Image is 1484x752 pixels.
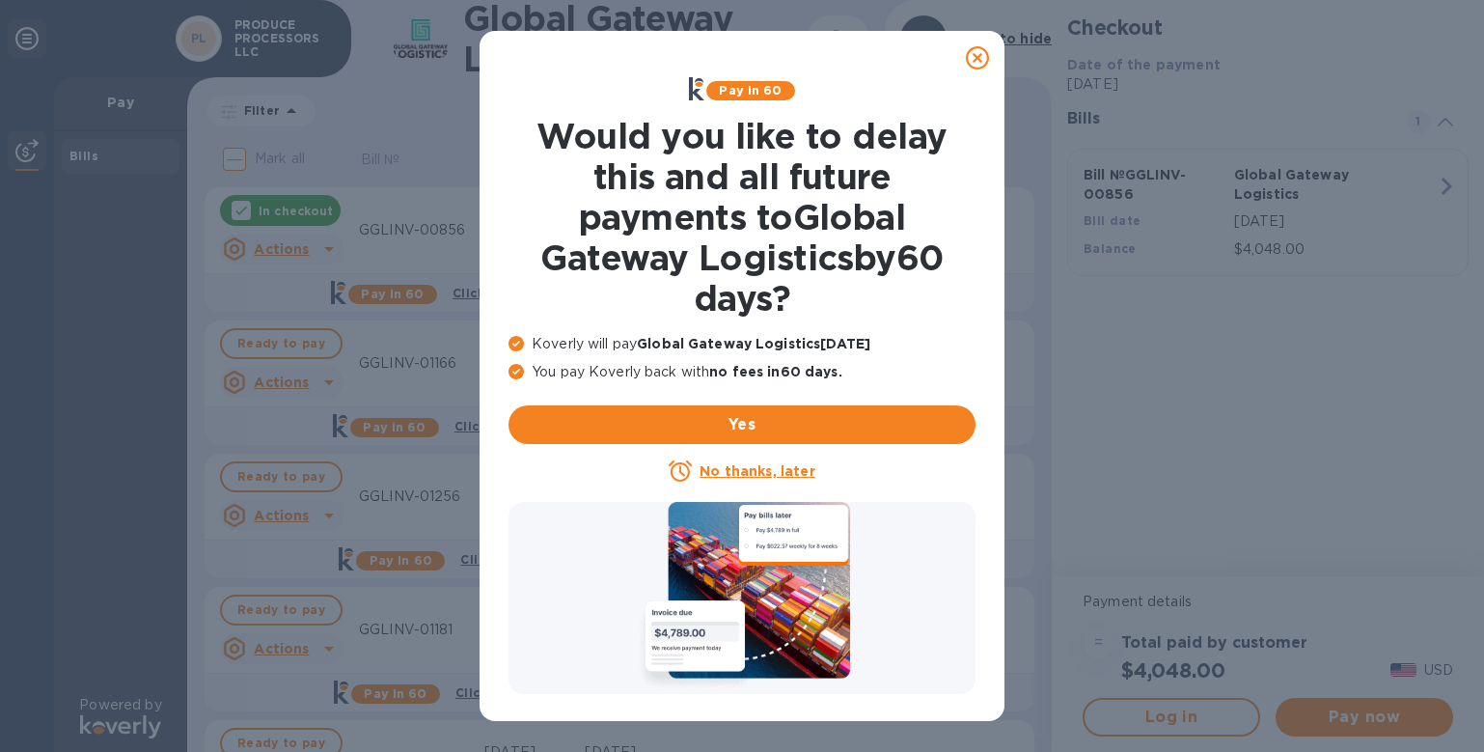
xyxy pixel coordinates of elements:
[700,463,814,479] u: No thanks, later
[508,362,976,382] p: You pay Koverly back with
[508,405,976,444] button: Yes
[508,334,976,354] p: Koverly will pay
[508,116,976,319] h1: Would you like to delay this and all future payments to Global Gateway Logistics by 60 days ?
[709,364,841,379] b: no fees in 60 days .
[719,83,782,97] b: Pay in 60
[524,413,960,436] span: Yes
[637,336,870,351] b: Global Gateway Logistics [DATE]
